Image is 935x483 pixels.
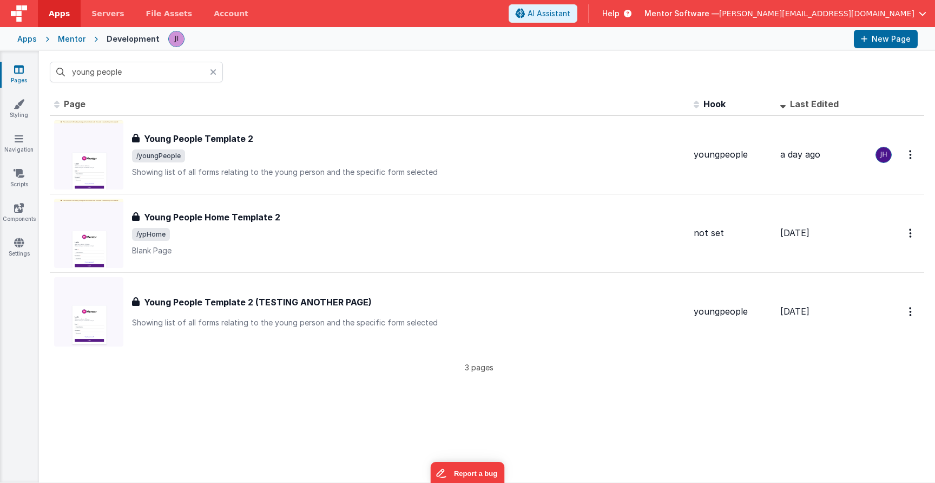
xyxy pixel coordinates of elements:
[91,8,124,19] span: Servers
[58,34,85,44] div: Mentor
[49,8,70,19] span: Apps
[780,149,820,160] span: a day ago
[644,8,719,19] span: Mentor Software —
[132,228,170,241] span: /ypHome
[790,99,839,109] span: Last Edited
[144,296,372,309] h3: Young People Template 2 (TESTING ANOTHER PAGE)
[703,99,726,109] span: Hook
[528,8,570,19] span: AI Assistant
[694,227,772,239] div: not set
[602,8,620,19] span: Help
[132,167,685,178] p: Showing list of all forms relating to the young person and the specific form selected
[719,8,914,19] span: [PERSON_NAME][EMAIL_ADDRESS][DOMAIN_NAME]
[132,317,685,328] p: Showing list of all forms relating to the young person and the specific form selected
[144,211,280,224] h3: Young People Home Template 2
[17,34,37,44] div: Apps
[644,8,926,19] button: Mentor Software — [PERSON_NAME][EMAIL_ADDRESS][DOMAIN_NAME]
[780,306,809,317] span: [DATE]
[144,132,253,145] h3: Young People Template 2
[169,31,184,47] img: 6c3d48e323fef8557f0b76cc516e01c7
[694,148,772,161] div: youngpeople
[50,62,223,82] input: Search pages, id's ...
[64,99,85,109] span: Page
[107,34,160,44] div: Development
[694,305,772,318] div: youngpeople
[854,30,918,48] button: New Page
[146,8,193,19] span: File Assets
[132,149,185,162] span: /youngPeople
[509,4,577,23] button: AI Assistant
[903,143,920,166] button: Options
[903,222,920,244] button: Options
[132,245,685,256] p: Blank Page
[780,227,809,238] span: [DATE]
[50,362,908,373] p: 3 pages
[876,147,891,162] img: c2badad8aad3a9dfc60afe8632b41ba8
[903,301,920,323] button: Options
